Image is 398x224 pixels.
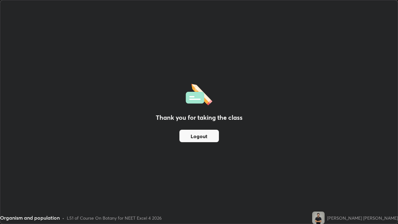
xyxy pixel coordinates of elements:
[67,215,162,221] div: L51 of Course On Botany for NEET Excel 4 2026
[327,215,398,221] div: [PERSON_NAME] [PERSON_NAME]
[62,215,64,221] div: •
[186,82,212,105] img: offlineFeedback.1438e8b3.svg
[179,130,219,142] button: Logout
[312,212,325,224] img: 3e079731d6954bf99f87b3e30aff4e14.jpg
[156,113,243,122] h2: Thank you for taking the class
